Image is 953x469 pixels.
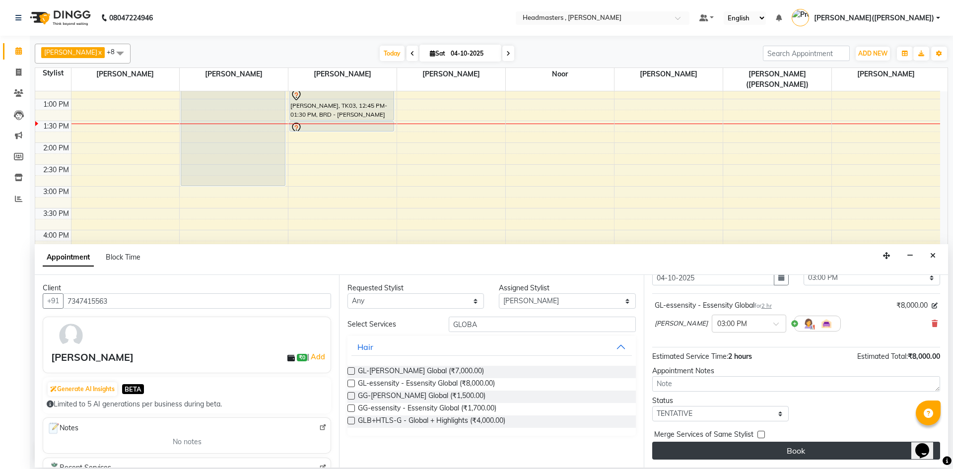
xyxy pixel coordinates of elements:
span: ₹8,000.00 [908,352,940,361]
span: Estimated Service Time: [652,352,728,361]
span: Noor [506,68,614,80]
div: Hair [357,341,373,353]
div: 2:30 PM [41,165,71,175]
div: Requested Stylist [347,283,484,293]
span: | [307,351,327,363]
img: logo [25,4,93,32]
span: GL-[PERSON_NAME] Global (₹7,000.00) [358,366,484,378]
span: GG-[PERSON_NAME] Global (₹1,500.00) [358,391,485,403]
input: Search by Name/Mobile/Email/Code [63,293,331,309]
span: 2 hours [728,352,752,361]
input: Search by service name [449,317,636,332]
span: GL-essensity - Essensity Global (₹8,000.00) [358,378,495,391]
img: Pramod gupta(shaurya) [792,9,809,26]
span: BETA [122,384,144,394]
span: Block Time [106,253,140,262]
div: 4:00 PM [41,230,71,241]
a: x [97,48,102,56]
input: yyyy-mm-dd [652,270,774,285]
div: Select Services [340,319,441,330]
iframe: chat widget [911,429,943,459]
div: Appointment Notes [652,366,940,376]
div: [PERSON_NAME] [51,350,134,365]
div: 3:00 PM [41,187,71,197]
button: +91 [43,293,64,309]
a: Add [309,351,327,363]
div: 1:00 PM [41,99,71,110]
span: [PERSON_NAME] [397,68,505,80]
b: 08047224946 [109,4,153,32]
span: [PERSON_NAME]([PERSON_NAME]) [814,13,934,23]
div: [PERSON_NAME], TK02, 11:00 AM-03:00 PM, K-Bond -L - Kerabond [181,12,284,186]
div: Limited to 5 AI generations per business during beta. [47,399,327,409]
span: Notes [47,422,78,435]
span: ₹0 [297,354,307,362]
span: [PERSON_NAME] [832,68,940,80]
button: Book [652,442,940,460]
span: [PERSON_NAME] [180,68,288,80]
span: [PERSON_NAME] [44,48,97,56]
span: GG-essensity - Essensity Global (₹1,700.00) [358,403,496,415]
img: Hairdresser.png [803,318,815,330]
span: ADD NEW [858,50,887,57]
i: Edit price [932,303,938,309]
div: Stylist [35,68,71,78]
button: ADD NEW [856,47,890,61]
span: Estimated Total: [857,352,908,361]
span: [PERSON_NAME]([PERSON_NAME]) [723,68,831,91]
span: Merge Services of Same Stylist [654,429,753,442]
div: 2:00 PM [41,143,71,153]
small: for [754,302,772,309]
span: GLB+HTLS-G - Global + Highlights (₹4,000.00) [358,415,505,428]
div: [PERSON_NAME], TK03, 12:45 PM-01:30 PM, BRD - [PERSON_NAME] [290,89,393,120]
div: Assigned Stylist [499,283,635,293]
span: 2 hr [761,302,772,309]
div: Status [652,396,789,406]
span: [PERSON_NAME] [655,319,708,329]
button: Hair [351,338,631,356]
img: avatar [57,321,85,350]
span: Today [380,46,405,61]
div: GL-essensity - Essensity Global [655,300,772,311]
input: 2025-10-04 [448,46,497,61]
span: [PERSON_NAME] [614,68,723,80]
div: Client [43,283,331,293]
div: [PERSON_NAME], TK03, 01:30 PM-01:45 PM, O3-MSK-DTAN - D-Tan Pack [290,122,393,131]
span: [PERSON_NAME] [288,68,397,80]
span: No notes [173,437,202,447]
span: [PERSON_NAME] [71,68,180,80]
span: Sat [427,50,448,57]
input: Search Appointment [763,46,850,61]
span: +8 [107,48,122,56]
div: 1:30 PM [41,121,71,132]
img: Interior.png [820,318,832,330]
div: 3:30 PM [41,208,71,219]
span: ₹8,000.00 [896,300,928,311]
button: Generate AI Insights [48,382,117,396]
span: Appointment [43,249,94,267]
button: Close [926,248,940,264]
